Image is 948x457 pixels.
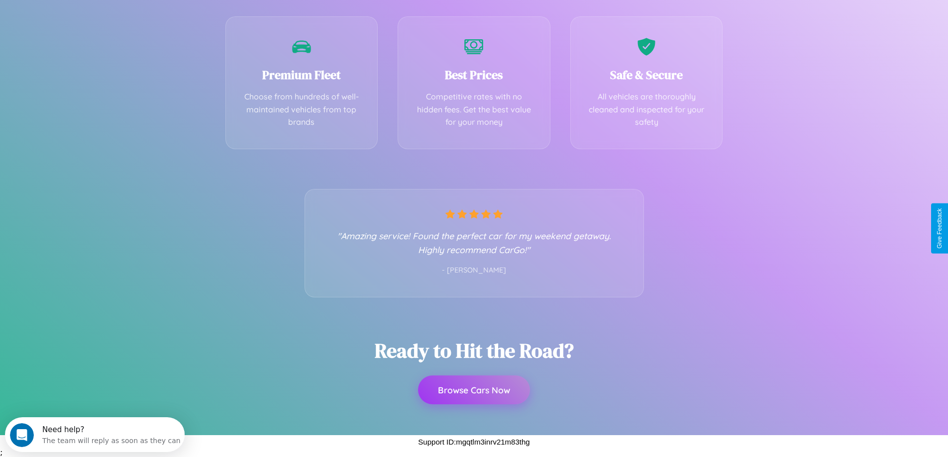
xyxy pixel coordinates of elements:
[586,67,708,83] h3: Safe & Secure
[4,4,185,31] div: Open Intercom Messenger
[375,337,574,364] h2: Ready to Hit the Road?
[418,375,530,404] button: Browse Cars Now
[10,423,34,447] iframe: Intercom live chat
[37,16,176,27] div: The team will reply as soon as they can
[413,91,535,129] p: Competitive rates with no hidden fees. Get the best value for your money
[5,417,185,452] iframe: Intercom live chat discovery launcher
[241,67,363,83] h3: Premium Fleet
[37,8,176,16] div: Need help?
[325,229,624,257] p: "Amazing service! Found the perfect car for my weekend getaway. Highly recommend CarGo!"
[418,435,529,449] p: Support ID: mgqtlm3inrv21m83thg
[413,67,535,83] h3: Best Prices
[241,91,363,129] p: Choose from hundreds of well-maintained vehicles from top brands
[325,264,624,277] p: - [PERSON_NAME]
[936,208,943,249] div: Give Feedback
[586,91,708,129] p: All vehicles are thoroughly cleaned and inspected for your safety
